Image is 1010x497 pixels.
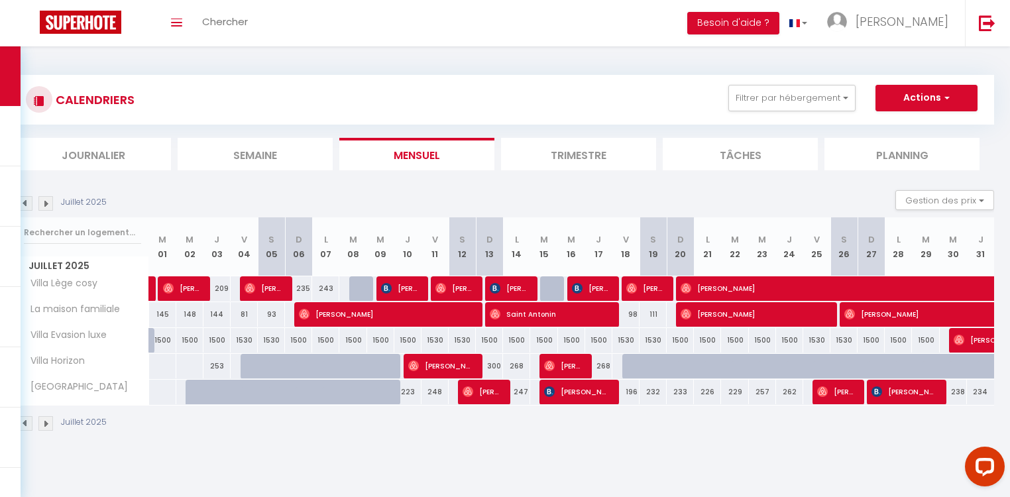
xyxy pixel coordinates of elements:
[681,302,826,327] span: [PERSON_NAME]
[19,302,123,317] span: La maison familiale
[176,217,203,276] th: 02
[530,217,557,276] th: 15
[875,85,978,111] button: Actions
[463,379,499,404] span: [PERSON_NAME]
[299,302,471,327] span: [PERSON_NAME]
[912,217,939,276] th: 29
[503,354,530,378] div: 268
[922,233,930,246] abbr: M
[787,233,792,246] abbr: J
[501,138,656,170] li: Trimestre
[19,380,131,394] span: [GEOGRAPHIC_DATA]
[339,328,366,353] div: 1500
[856,13,948,30] span: [PERSON_NAME]
[694,380,721,404] div: 226
[231,302,258,327] div: 81
[558,328,585,353] div: 1500
[19,328,110,343] span: Villa Evasion luxe
[540,233,548,246] abbr: M
[650,233,656,246] abbr: S
[677,233,684,246] abbr: D
[749,380,776,404] div: 257
[408,353,472,378] span: [PERSON_NAME]
[203,354,231,378] div: 253
[312,276,339,301] div: 243
[149,302,176,327] div: 145
[178,138,333,170] li: Semaine
[214,233,219,246] abbr: J
[776,380,803,404] div: 262
[640,217,667,276] th: 19
[312,217,339,276] th: 07
[490,302,608,327] span: Saint Antonin
[149,217,176,276] th: 01
[912,328,939,353] div: 1500
[476,328,503,353] div: 1500
[421,217,449,276] th: 11
[394,217,421,276] th: 10
[824,138,980,170] li: Planning
[376,233,384,246] abbr: M
[490,276,526,301] span: [PERSON_NAME] TEXCA
[776,217,803,276] th: 24
[515,233,519,246] abbr: L
[758,233,766,246] abbr: M
[640,302,667,327] div: 111
[803,217,830,276] th: 25
[897,233,901,246] abbr: L
[459,233,465,246] abbr: S
[954,441,1010,497] iframe: LiveChat chat widget
[285,217,312,276] th: 06
[258,328,285,353] div: 1530
[394,328,421,353] div: 1500
[449,217,476,276] th: 12
[258,217,285,276] th: 05
[721,328,748,353] div: 1500
[979,15,995,31] img: logout
[503,328,530,353] div: 1500
[967,380,994,404] div: 234
[694,328,721,353] div: 1500
[421,380,449,404] div: 248
[312,328,339,353] div: 1500
[268,233,274,246] abbr: S
[558,217,585,276] th: 16
[885,217,912,276] th: 28
[40,11,121,34] img: Super Booking
[544,379,608,404] span: [PERSON_NAME]
[830,328,858,353] div: 1530
[176,302,203,327] div: 148
[612,217,640,276] th: 18
[731,233,739,246] abbr: M
[667,380,694,404] div: 233
[19,276,101,291] span: Villa Lège cosy
[61,196,107,209] p: Juillet 2025
[749,217,776,276] th: 23
[503,217,530,276] th: 14
[202,15,248,28] span: Chercher
[231,328,258,353] div: 1530
[203,302,231,327] div: 144
[895,190,994,210] button: Gestion des prix
[245,276,281,301] span: [PERSON_NAME]
[176,328,203,353] div: 1500
[186,233,194,246] abbr: M
[19,354,88,368] span: Villa Horizon
[61,416,107,429] p: Juillet 2025
[421,328,449,353] div: 1530
[663,138,818,170] li: Tâches
[367,328,394,353] div: 1500
[476,354,503,378] div: 300
[687,12,779,34] button: Besoin d'aide ?
[776,328,803,353] div: 1500
[706,233,710,246] abbr: L
[24,221,141,245] input: Rechercher un logement...
[830,217,858,276] th: 26
[296,233,302,246] abbr: D
[381,276,418,301] span: [PERSON_NAME]
[17,256,148,276] span: Juillet 2025
[231,217,258,276] th: 04
[203,276,231,301] div: 209
[349,233,357,246] abbr: M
